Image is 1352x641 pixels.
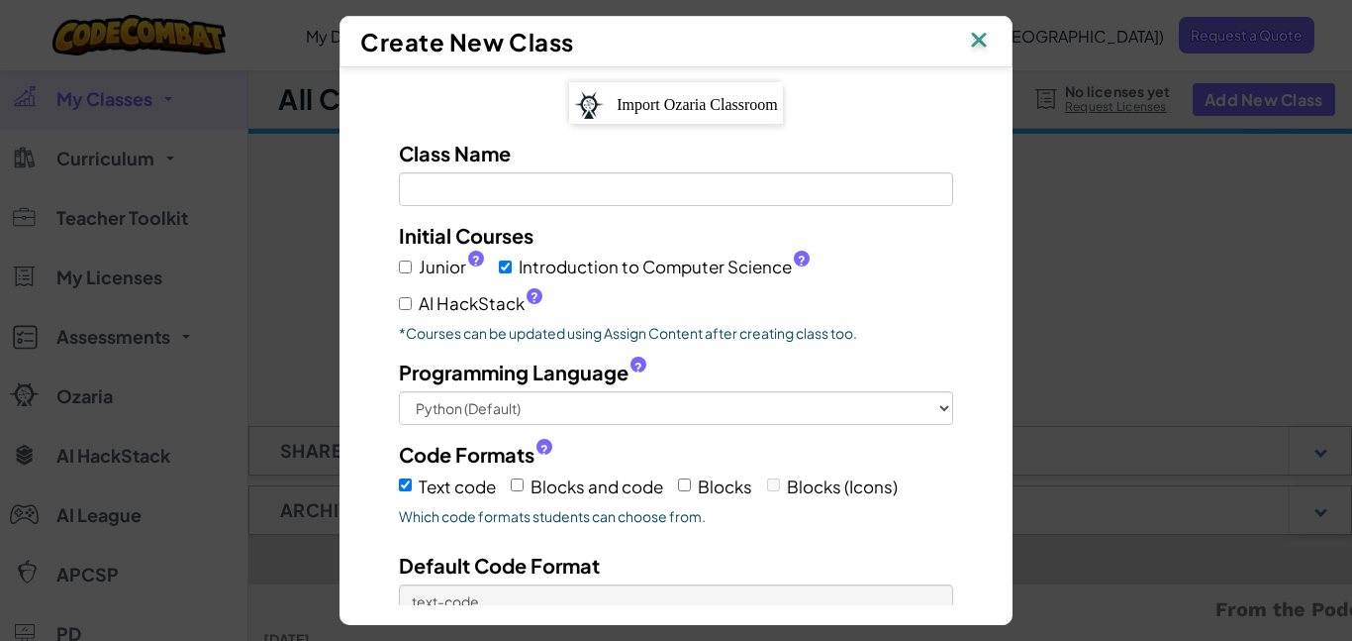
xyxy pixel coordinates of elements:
[966,27,992,56] img: IconClose.svg
[798,253,806,268] span: ?
[399,141,511,165] span: Class Name
[499,261,512,273] input: Introduction to Computer Science?
[399,221,533,250] label: Initial Courses
[540,442,548,458] span: ?
[399,553,600,578] span: Default Code Format
[399,297,412,310] input: AI HackStack?
[399,506,953,526] span: Which code formats students can choose from.
[634,360,642,375] span: ?
[531,476,663,497] span: Blocks and code
[617,96,778,113] span: Import Ozaria Classroom
[698,476,752,497] span: Blocks
[678,479,691,491] input: Blocks
[419,289,542,318] span: AI HackStack
[767,479,780,491] input: Blocks (Icons)
[399,358,628,386] span: Programming Language
[472,253,480,268] span: ?
[519,253,810,281] span: Introduction to Computer Science
[399,440,534,469] span: Code Formats
[399,261,412,273] input: Junior?
[399,479,412,491] input: Text code
[360,27,574,56] span: Create New Class
[531,289,538,305] span: ?
[511,479,524,491] input: Blocks and code
[787,476,898,497] span: Blocks (Icons)
[419,476,496,497] span: Text code
[399,323,953,343] p: *Courses can be updated using Assign Content after creating class too.
[574,91,604,119] img: ozaria-logo.png
[419,253,484,281] span: Junior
